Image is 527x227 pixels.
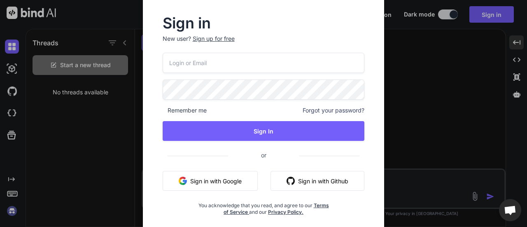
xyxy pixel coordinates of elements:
a: Privacy Policy. [268,209,303,215]
span: Forgot your password? [303,106,364,115]
img: github [287,177,295,185]
p: New user? [163,35,365,53]
input: Login or Email [163,53,365,73]
span: or [228,145,299,165]
h2: Sign in [163,16,365,30]
div: Mở cuộc trò chuyện [499,199,521,221]
div: Sign up for free [193,35,235,43]
button: Sign in with Github [270,171,364,191]
img: google [179,177,187,185]
button: Sign in with Google [163,171,258,191]
button: Sign In [163,121,365,141]
span: Remember me [163,106,207,115]
a: Terms of Service [224,202,329,215]
div: You acknowledge that you read, and agree to our and our [196,197,331,215]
